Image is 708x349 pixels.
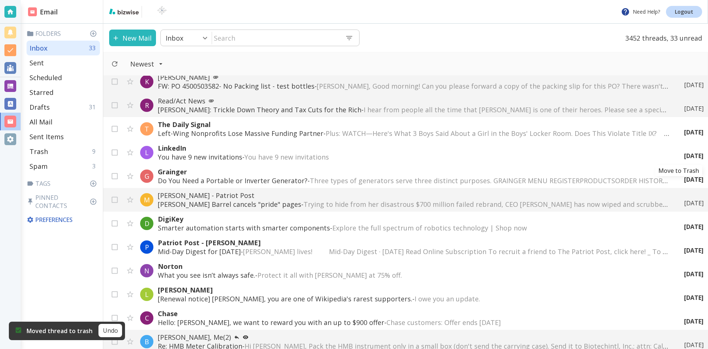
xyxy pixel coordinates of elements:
button: New Mail [109,30,156,46]
p: G [145,172,149,181]
span: Explore the full spectrum of robotics technology | Shop now ‌ ‌ ‌ ‌ ‌ ‌ ‌ ‌ ‌ ‌ ‌ ‌ ‌ ‌ ‌ ‌ ‌ ‌ ‌... [332,223,658,232]
p: [DATE] [684,152,704,160]
p: Chase [158,309,669,318]
p: B [145,337,149,346]
button: Filter [123,56,170,72]
img: DashboardSidebarEmail.svg [28,7,37,16]
img: BioTech International [145,6,179,18]
p: Patriot Post - [PERSON_NAME] [158,238,669,247]
p: Logout [675,9,693,14]
div: Spam3 [27,159,100,174]
p: Need Help? [621,7,660,16]
p: Smarter automation starts with smarter components - [158,223,669,232]
p: Grainger [158,167,669,176]
p: [PERSON_NAME] Barrel cancels "pride" pages - [158,200,669,209]
p: Left-Wing Nonprofits Lose Massive Funding Partner - [158,129,669,138]
p: [DATE] [684,317,704,325]
p: [PERSON_NAME], Me (2) [158,333,669,342]
p: P [145,243,149,252]
p: Starred [29,88,53,97]
p: Inbox [166,34,183,42]
p: Moved thread to trash [27,327,93,335]
span: You have 9 new invitations ͏ ͏ ͏ ͏ ͏ ͏ ͏ ͏ ͏ ͏ ͏ ͏ ͏ ͏ ͏ ͏ ͏ ͏ ͏ ͏ ͏ ͏ ͏ ͏ ͏ ͏ ͏ ͏ ͏ ͏ ͏ ͏ ͏ ͏ ͏ ... [244,153,489,161]
p: Inbox [29,44,48,52]
p: Spam [29,162,48,171]
p: T [145,124,149,133]
p: Pinned Contacts [27,194,100,210]
p: 31 [89,103,98,111]
p: [PERSON_NAME]: Trickle Down Theory and Tax Cuts for the Rich - [158,105,669,114]
img: bizwise [109,8,139,14]
p: L [145,290,149,299]
div: Move to Trash [655,165,702,176]
p: Folders [27,30,100,38]
p: Do You Need a Portable or Inverter Generator? - [158,176,669,185]
p: C [145,314,149,322]
p: 9 [92,147,98,155]
p: [PERSON_NAME] [158,73,669,82]
p: [DATE] [684,223,704,231]
p: [DATE] [684,105,704,113]
p: [DATE] [684,246,704,254]
div: Starred [27,85,100,100]
p: [DATE] [684,270,704,278]
p: N [144,266,149,275]
p: [DATE] [684,81,704,89]
p: L [145,148,149,157]
div: Trash9 [27,144,100,159]
p: Hello: [PERSON_NAME], we want to reward you with an up to $900 offer - [158,318,669,327]
p: [DATE] [684,341,704,349]
a: Logout [666,6,702,18]
p: Sent Items [29,132,64,141]
p: K [145,77,149,86]
p: LinkedIn [158,144,669,153]
p: Mid-Day Digest for [DATE] - [158,247,669,256]
div: Sent Items [27,129,100,144]
button: Undo [98,324,122,337]
p: [DATE] [684,199,704,207]
p: R [145,101,149,110]
span: I owe you an update. ‌ ‌ ‌ ‌ ‌ ‌ ‌ ‌ ‌ ‌ ‌ ‌ ‌ ‌ ‌ ‌ ‌ ‌ ‌ ‌ ‌ ‌ ‌ ‌ ‌ ‌ ‌ ‌ ‌ ‌ ‌ ‌ ‌ ‌ ‌ ‌ ‌ ‌ ... [414,294,646,303]
span: Protect it all with [PERSON_NAME] at 75% off. ͏ ͏ ͏ ͏ ͏ ͏ ͏ ͏ ͏ ͏ ͏ ͏ ͏ ͏ ͏ ͏ ͏ ͏ ͏ ͏ ͏ ͏ ͏ ͏ ͏ ͏... [257,271,551,280]
p: What you see isn’t always safe. - [158,271,669,280]
button: Refresh [108,57,121,71]
p: Scheduled [29,73,62,82]
p: [DATE] [684,128,704,136]
p: 33 [89,44,98,52]
p: Drafts [29,103,50,112]
p: [DATE] [684,294,704,302]
h2: Email [28,7,58,17]
p: 3 [92,162,98,170]
p: Preferences [27,216,98,224]
p: 3452 threads, 33 unread [621,30,702,46]
input: Search [212,30,339,45]
div: Sent [27,55,100,70]
p: FW: PO 4500503582- No Packing list - test bottles - [158,82,669,90]
p: D [145,219,149,228]
p: Read/Act News [158,96,669,105]
div: Inbox33 [27,41,100,55]
p: [PERSON_NAME] - Patriot Post [158,191,669,200]
p: You have 9 new invitations - [158,153,669,161]
div: All Mail [27,114,100,129]
div: Preferences [25,213,100,227]
div: Scheduled [27,70,100,85]
span: Chase customers: Offer ends [DATE] ͏ ͏ ͏ ͏ ͏ ͏ ͏ ͏ ͏ ͏ ͏ ͏ ͏ ͏ ͏ ͏ ͏ ͏ ͏ ͏ ͏ ͏ ͏ ͏ ͏ ͏ ͏ ͏ ͏ ͏ ͏ ... [386,318,650,327]
div: Drafts31 [27,100,100,114]
p: Trash [29,147,48,156]
svg: Your most recent message has not been opened yet [243,334,249,340]
p: [Renewal notice] [PERSON_NAME], you are one of Wikipedia's rarest supporters. - [158,294,669,303]
p: The Daily Signal [158,120,669,129]
p: Tags [27,179,100,188]
p: DigiKey [158,215,669,223]
p: Sent [29,58,44,67]
p: [PERSON_NAME] [158,285,669,294]
p: All Mail [29,117,52,126]
p: M [144,195,150,204]
p: [DATE] [684,175,704,184]
p: Norton [158,262,669,271]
